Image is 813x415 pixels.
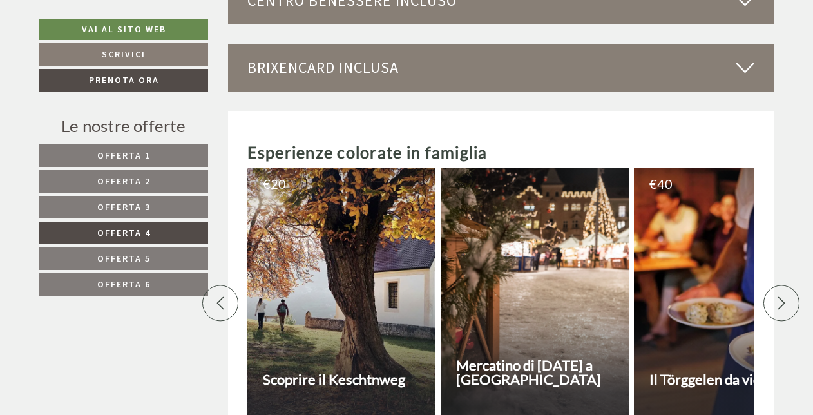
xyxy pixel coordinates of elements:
span: Offerta 3 [97,201,151,213]
button: Invia [443,340,508,362]
div: 40 [649,177,812,190]
div: BrixenCard inclusa [228,44,774,92]
a: Scrivici [39,43,208,66]
span: Offerta 4 [97,227,151,238]
small: 13:18 [20,63,195,72]
h3: Mercatino di [DATE] a [GEOGRAPHIC_DATA] [456,358,625,387]
a: Prenota ora [39,69,208,92]
span: € [649,177,657,190]
span: Offerta 2 [97,175,151,187]
span: Offerta 1 [97,150,151,161]
h3: Scoprire il Keschtnweg [263,372,432,387]
div: Buon giorno, come possiamo aiutarla? [10,35,201,75]
span: € [263,177,271,190]
span: Offerta 5 [97,253,151,264]
div: [GEOGRAPHIC_DATA] [20,38,195,48]
div: mercoledì [219,10,289,32]
span: Offerta 6 [97,278,151,290]
a: Mercatino di [DATE] a [GEOGRAPHIC_DATA] [441,168,629,415]
div: Le nostre offerte [39,114,208,138]
h2: Esperienze colorate in famiglia [247,144,755,162]
div: 20 [263,177,426,190]
a: Vai al sito web [39,19,208,40]
a: € 20Scoprire il Keschtnweg [247,168,435,415]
